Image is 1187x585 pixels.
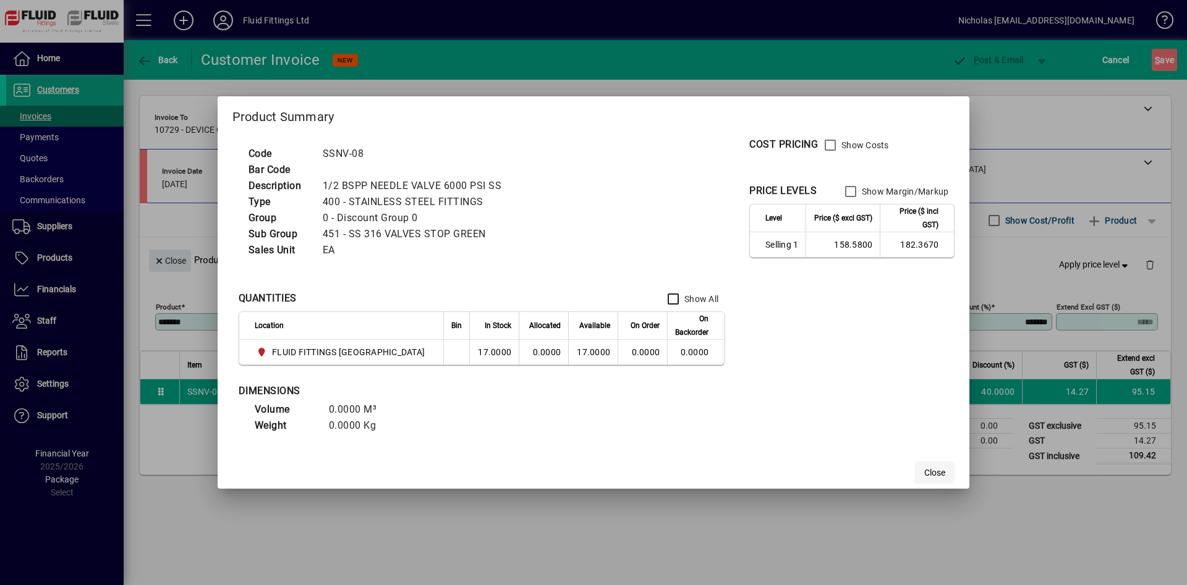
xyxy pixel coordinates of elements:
span: Selling 1 [765,238,798,251]
span: In Stock [485,319,511,332]
span: On Order [631,319,660,332]
td: 0.0000 [519,340,568,364]
button: Close [915,461,955,484]
td: Description [242,178,317,194]
td: SSNV-08 [317,146,517,162]
td: 0.0000 M³ [323,402,397,418]
h2: Product Summary [218,96,970,132]
td: Sales Unit [242,242,317,258]
td: 17.0000 [568,340,618,364]
span: Close [924,466,945,479]
span: FLUID FITTINGS [GEOGRAPHIC_DATA] [272,346,425,358]
span: FLUID FITTINGS CHRISTCHURCH [255,345,430,360]
td: 17.0000 [469,340,519,364]
span: 0.0000 [632,347,660,357]
span: On Backorder [675,312,708,339]
td: Group [242,210,317,226]
td: 0 - Discount Group 0 [317,210,517,226]
td: 0.0000 Kg [323,418,397,434]
div: QUANTITIES [239,291,297,306]
td: EA [317,242,517,258]
td: 1/2 BSPP NEEDLE VALVE 6000 PSI SS [317,178,517,194]
td: 182.3670 [880,232,954,257]
td: 0.0000 [667,340,724,364]
td: Volume [249,402,323,418]
div: DIMENSIONS [239,384,548,398]
label: Show Margin/Markup [859,185,949,198]
div: COST PRICING [749,137,818,152]
span: Level [765,211,782,225]
label: Show Costs [839,139,889,151]
td: 451 - SS 316 VALVES STOP GREEN [317,226,517,242]
td: Code [242,146,317,162]
div: PRICE LEVELS [749,183,817,198]
span: Price ($ excl GST) [814,211,872,225]
span: Available [579,319,610,332]
span: Allocated [529,319,561,332]
span: Bin [451,319,462,332]
td: 158.5800 [806,232,880,257]
td: Bar Code [242,162,317,178]
span: Location [255,319,284,332]
td: Weight [249,418,323,434]
td: Sub Group [242,226,317,242]
td: 400 - STAINLESS STEEL FITTINGS [317,194,517,210]
span: Price ($ incl GST) [888,204,938,232]
td: Type [242,194,317,210]
label: Show All [682,293,718,305]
